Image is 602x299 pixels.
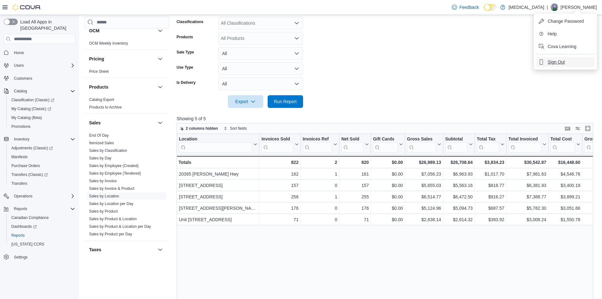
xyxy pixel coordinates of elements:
a: Sales by Employee (Created) [89,164,139,168]
div: $5,782.30 [508,204,546,212]
div: 256 [261,193,298,201]
button: Total Invoiced [508,136,546,153]
span: My Catalog (Beta) [9,114,75,121]
div: $0.00 [373,182,403,189]
a: Products to Archive [89,105,122,109]
a: Sales by Day [89,156,112,160]
button: Purchase Orders [6,161,78,170]
span: Transfers (Classic) [11,172,48,177]
div: $3,899.21 [550,193,580,201]
div: Location [179,136,252,153]
div: Gift Cards [373,136,398,142]
button: Users [1,61,78,70]
span: Adjustments (Classic) [9,144,75,152]
span: Inventory [14,137,29,142]
button: All [218,47,303,60]
span: Sales by Product & Location [89,216,137,221]
span: Adjustments (Classic) [11,146,53,151]
button: Invoices Ref [302,136,337,153]
button: Help [536,29,594,39]
div: 162 [261,170,298,178]
div: $6,472.50 [445,193,473,201]
div: $6,963.93 [445,170,473,178]
div: 157 [261,182,298,189]
div: $2,614.32 [445,216,473,223]
div: $2,638.14 [407,216,441,223]
div: [STREET_ADDRESS] [179,182,257,189]
div: Sales [84,132,169,240]
div: Subtotal [445,136,468,142]
button: OCM [156,27,164,34]
span: Feedback [459,4,479,10]
span: Load All Apps in [GEOGRAPHIC_DATA] [18,19,75,31]
div: 0 [302,182,337,189]
p: [MEDICAL_DATA] [508,3,544,11]
a: Sales by Location [89,194,119,198]
button: Cova Learning [536,41,594,52]
span: Help [548,31,557,37]
span: Products to Archive [89,105,122,110]
h3: Taxes [89,246,101,253]
a: Sales by Product & Location [89,217,137,221]
button: Sales [156,119,164,127]
button: Customers [1,74,78,83]
button: Keyboard shortcuts [564,125,571,132]
span: Dashboards [9,223,75,230]
button: Subtotal [445,136,473,153]
a: Dashboards [6,222,78,231]
a: Sales by Product & Location per Day [89,224,151,229]
span: Itemized Sales [89,140,114,146]
span: Purchase Orders [11,163,40,168]
div: 1 [302,193,337,201]
span: Customers [11,74,75,82]
input: Dark Mode [484,4,497,11]
span: Sales by Employee (Tendered) [89,171,141,176]
div: Invoices Sold [261,136,293,153]
div: Taylor Proulx [550,3,558,11]
a: Manifests [9,153,30,161]
a: Settings [11,253,30,261]
div: $0.00 [373,170,403,178]
div: 820 [341,159,369,166]
button: Operations [11,192,35,200]
div: $0.00 [373,193,403,201]
a: Reports [9,232,27,239]
div: $26,989.13 [407,159,441,166]
button: Display options [574,125,581,132]
button: Invoices Sold [261,136,298,153]
a: Sales by Product per Day [89,232,132,236]
p: [PERSON_NAME] [561,3,597,11]
div: Total Cost [550,136,575,153]
div: 176 [341,204,369,212]
span: My Catalog (Classic) [11,106,51,111]
a: Sales by Location per Day [89,202,133,206]
span: Reports [9,232,75,239]
a: Sales by Invoice & Product [89,186,134,191]
a: Itemized Sales [89,141,114,145]
button: My Catalog (Beta) [6,113,78,122]
button: Total Cost [550,136,580,153]
button: Export [228,95,263,108]
button: Reports [11,205,30,213]
div: $818.77 [477,182,504,189]
span: Sales by Invoice [89,178,117,184]
h3: OCM [89,28,100,34]
h3: Products [89,84,108,90]
div: $5,124.96 [407,204,441,212]
span: Promotions [9,123,75,130]
label: Classifications [177,19,204,24]
button: All [218,78,303,90]
a: Home [11,49,27,57]
div: Invoices Ref [302,136,332,153]
span: Sales by Classification [89,148,127,153]
img: Cova [13,4,41,10]
div: 71 [261,216,298,223]
div: Total Cost [550,136,575,142]
div: $0.00 [373,204,403,212]
span: Customers [14,76,32,81]
div: $5,563.16 [445,182,473,189]
a: Customers [11,75,35,82]
span: Reports [11,205,75,213]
